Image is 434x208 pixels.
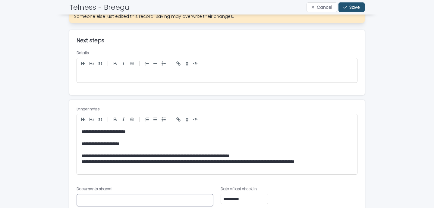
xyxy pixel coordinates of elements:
[221,186,257,191] span: Date of last check in
[349,5,360,9] span: Save
[338,2,365,12] button: Save
[77,106,100,112] span: Longer notes
[307,2,337,12] button: Cancel
[69,3,130,12] h2: Telness - Breega
[77,186,112,191] span: Documents shared
[77,37,104,44] h2: Next steps
[317,5,332,9] span: Cancel
[74,14,234,19] div: Someone else just edited this record. Saving may overwrite their changes.
[77,50,90,55] span: Details:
